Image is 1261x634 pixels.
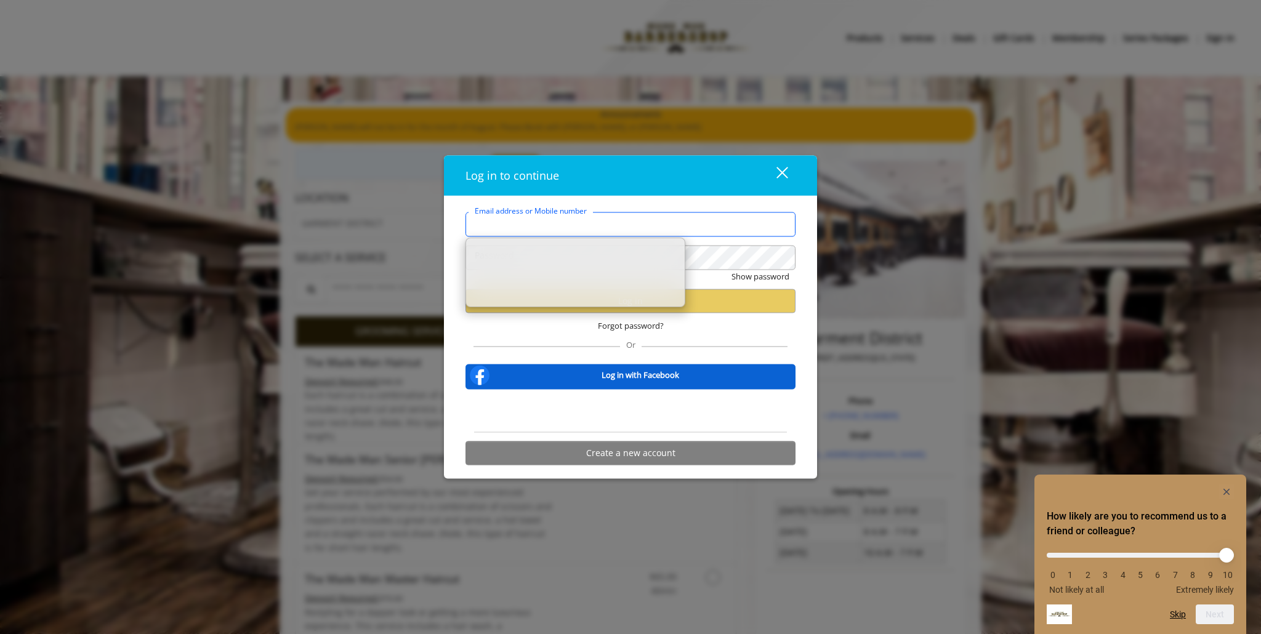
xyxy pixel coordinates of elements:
h2: How likely are you to recommend us to a friend or colleague? Select an option from 0 to 10, with ... [1047,509,1234,539]
li: 6 [1151,570,1164,580]
li: 10 [1222,570,1234,580]
img: facebook-logo [467,363,492,387]
span: Not likely at all [1049,585,1104,595]
button: Skip [1170,609,1186,619]
li: 0 [1047,570,1059,580]
div: close dialog [762,166,787,185]
b: Log in with Facebook [602,369,679,382]
button: Show password [731,270,789,283]
button: Hide survey [1219,484,1234,499]
span: Log in to continue [465,168,559,183]
input: Email address or Mobile number [465,212,796,237]
div: How likely are you to recommend us to a friend or colleague? Select an option from 0 to 10, with ... [1047,484,1234,624]
button: Next question [1196,604,1234,624]
span: Extremely likely [1176,585,1234,595]
button: close dialog [754,163,796,188]
iframe: Sign in with Google Button [568,397,693,424]
div: How likely are you to recommend us to a friend or colleague? Select an option from 0 to 10, with ... [1047,544,1234,595]
li: 4 [1117,570,1129,580]
button: Create a new account [465,441,796,465]
span: Forgot password? [598,319,664,332]
li: 9 [1204,570,1217,580]
li: 1 [1064,570,1076,580]
li: 7 [1169,570,1182,580]
span: Or [620,339,642,350]
li: 3 [1099,570,1111,580]
label: Email address or Mobile number [469,205,593,217]
li: 8 [1186,570,1199,580]
li: 2 [1082,570,1094,580]
li: 5 [1134,570,1146,580]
